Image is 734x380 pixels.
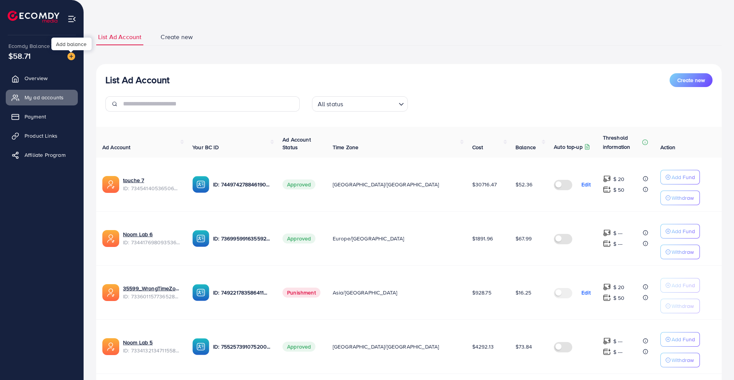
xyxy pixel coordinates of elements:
button: Add Fund [660,224,700,239]
a: Noom Lab 6 [123,230,153,238]
span: Cost [472,143,483,151]
p: $ 20 [613,283,625,292]
img: ic-ads-acc.e4c84228.svg [102,284,119,301]
img: ic-ads-acc.e4c84228.svg [102,176,119,193]
p: $ --- [613,239,623,248]
a: Overview [6,71,78,86]
p: Withdraw [672,193,694,202]
p: Add Fund [672,281,695,290]
p: Withdraw [672,247,694,257]
p: Add Fund [672,173,695,182]
a: 35599_WrongTimeZone [123,285,180,292]
span: $928.75 [472,289,491,296]
p: $ 50 [613,185,625,194]
div: <span class='underline'>Noom Lab 5</span></br>7334132134711558146 [123,339,180,354]
div: <span class='underline'>35599_WrongTimeZone</span></br>7336011577365282818 [123,285,180,300]
img: ic-ads-acc.e4c84228.svg [102,230,119,247]
button: Add Fund [660,170,700,184]
p: $ --- [613,229,623,238]
span: $58.71 [8,50,31,61]
span: Balance [516,143,536,151]
a: Payment [6,109,78,124]
span: Overview [25,74,48,82]
span: Punishment [282,288,320,298]
p: ID: 7552573910752002064 [213,342,270,351]
div: <span class='underline'>Noom Lab 6</span></br>7344176980935360513 [123,230,180,246]
p: Threshold information [603,133,640,151]
img: image [67,53,75,60]
img: top-up amount [603,348,611,356]
span: Asia/[GEOGRAPHIC_DATA] [333,289,397,296]
span: ID: 7336011577365282818 [123,293,180,300]
span: ID: 7334132134711558146 [123,347,180,354]
span: Europe/[GEOGRAPHIC_DATA] [333,235,404,242]
span: Time Zone [333,143,358,151]
span: $16.25 [516,289,531,296]
img: top-up amount [603,175,611,183]
span: Your BC ID [192,143,219,151]
span: $52.36 [516,181,532,188]
button: Add Fund [660,332,700,347]
span: Ad Account Status [282,136,311,151]
span: $67.99 [516,235,532,242]
img: menu [67,15,76,23]
span: Create new [677,76,705,84]
span: Action [660,143,676,151]
button: Withdraw [660,353,700,367]
p: Edit [581,180,591,189]
p: Withdraw [672,355,694,365]
span: List Ad Account [98,33,141,41]
span: My ad accounts [25,94,64,101]
img: logo [8,11,59,23]
button: Add Fund [660,278,700,293]
a: Noom Lab 5 [123,339,153,346]
p: Auto top-up [554,142,583,151]
span: ID: 7344176980935360513 [123,239,180,246]
img: top-up amount [603,294,611,302]
button: Withdraw [660,245,700,259]
img: ic-ba-acc.ded83a64.svg [192,284,209,301]
a: My ad accounts [6,90,78,105]
a: Affiliate Program [6,147,78,163]
img: top-up amount [603,186,611,194]
span: [GEOGRAPHIC_DATA]/[GEOGRAPHIC_DATA] [333,343,439,350]
h3: List Ad Account [105,74,169,86]
p: $ 50 [613,293,625,303]
span: Create new [161,33,193,41]
img: top-up amount [603,283,611,291]
span: $30716.47 [472,181,497,188]
img: top-up amount [603,229,611,237]
span: $4292.13 [472,343,494,350]
p: Add Fund [672,335,695,344]
p: $ --- [613,347,623,357]
a: Product Links [6,128,78,143]
div: Add balance [51,38,92,50]
span: Approved [282,234,315,243]
span: Product Links [25,132,57,140]
button: Withdraw [660,299,700,313]
input: Search for option [345,97,395,110]
img: top-up amount [603,240,611,248]
img: ic-ba-acc.ded83a64.svg [192,176,209,193]
span: Affiliate Program [25,151,66,159]
img: ic-ba-acc.ded83a64.svg [192,230,209,247]
p: Withdraw [672,301,694,311]
span: All status [316,99,345,110]
img: ic-ba-acc.ded83a64.svg [192,338,209,355]
span: Ad Account [102,143,131,151]
span: [GEOGRAPHIC_DATA]/[GEOGRAPHIC_DATA] [333,181,439,188]
img: ic-ads-acc.e4c84228.svg [102,338,119,355]
p: $ --- [613,337,623,346]
span: $1891.96 [472,235,493,242]
a: touche 7 [123,176,144,184]
div: <span class='underline'>touche 7</span></br>7345414053650628609 [123,176,180,192]
p: $ 20 [613,174,625,184]
p: ID: 7449742788461903889 [213,180,270,189]
p: Add Fund [672,227,695,236]
p: ID: 7492217835864113153 [213,288,270,297]
iframe: Chat [701,345,728,374]
button: Withdraw [660,191,700,205]
button: Create new [670,73,713,87]
span: Approved [282,179,315,189]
